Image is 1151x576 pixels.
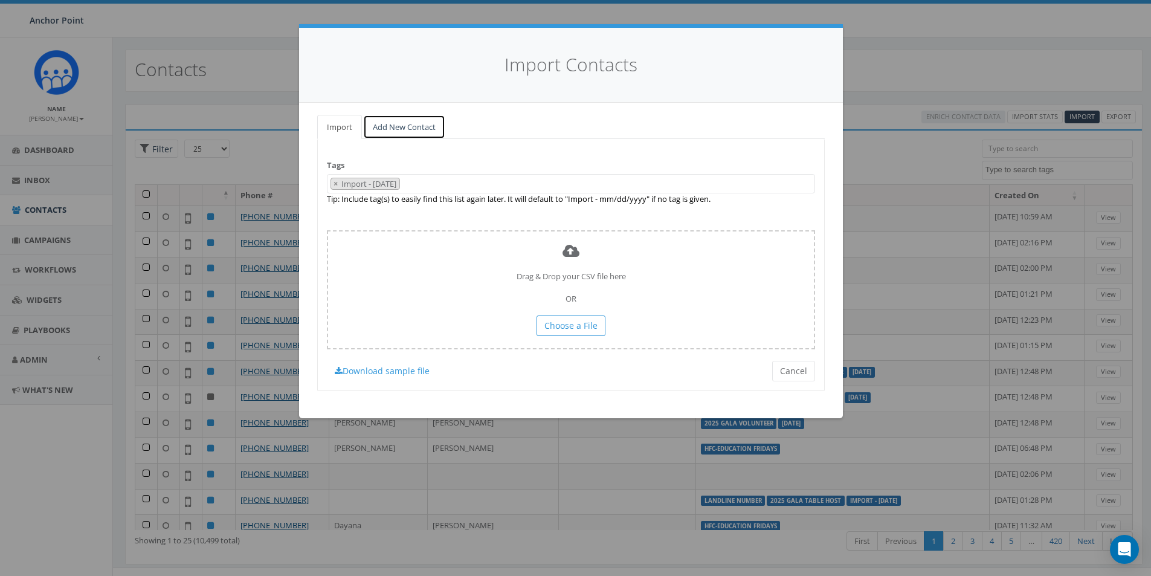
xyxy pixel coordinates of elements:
div: Drag & Drop your CSV file here [327,230,815,349]
li: Import - 09/09/2025 [330,178,400,190]
h4: Import Contacts [317,52,825,78]
button: Cancel [772,361,815,381]
button: Remove item [331,178,340,190]
a: Import [317,115,362,140]
label: Tip: Include tag(s) to easily find this list again later. It will default to "Import - mm/dd/yyyy... [327,193,711,205]
span: Import - [DATE] [340,178,399,189]
a: Download sample file [327,361,437,381]
textarea: Search [403,179,409,190]
span: × [334,178,338,189]
div: Open Intercom Messenger [1110,535,1139,564]
span: Choose a File [544,320,598,331]
span: OR [566,293,576,304]
a: Add New Contact [363,115,445,140]
label: Tags [327,160,344,171]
